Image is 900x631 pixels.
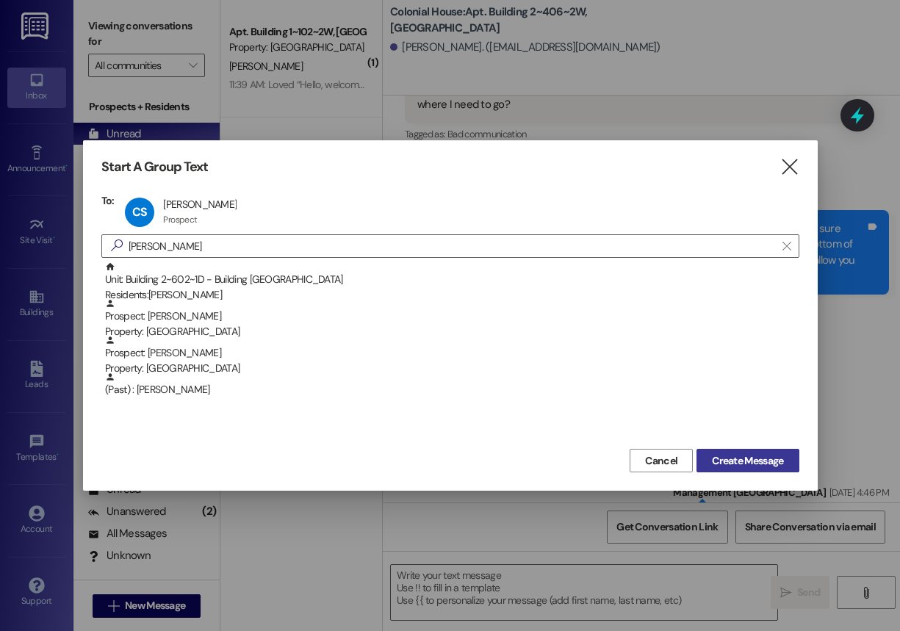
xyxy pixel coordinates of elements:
[696,449,799,472] button: Create Message
[163,198,237,211] div: [PERSON_NAME]
[645,453,677,469] span: Cancel
[105,324,799,339] div: Property: [GEOGRAPHIC_DATA]
[105,335,799,377] div: Prospect: [PERSON_NAME]
[630,449,693,472] button: Cancel
[101,335,799,372] div: Prospect: [PERSON_NAME]Property: [GEOGRAPHIC_DATA]
[101,298,799,335] div: Prospect: [PERSON_NAME]Property: [GEOGRAPHIC_DATA]
[101,159,209,176] h3: Start A Group Text
[105,372,799,397] div: (Past) : [PERSON_NAME]
[101,194,115,207] h3: To:
[782,240,791,252] i: 
[163,214,197,226] div: Prospect
[101,372,799,408] div: (Past) : [PERSON_NAME]
[775,235,799,257] button: Clear text
[101,262,799,298] div: Unit: Building 2~602~1D - Building [GEOGRAPHIC_DATA]Residents:[PERSON_NAME]
[105,361,799,376] div: Property: [GEOGRAPHIC_DATA]
[132,204,147,220] span: CS
[712,453,783,469] span: Create Message
[105,262,799,303] div: Unit: Building 2~602~1D - Building [GEOGRAPHIC_DATA]
[105,287,799,303] div: Residents: [PERSON_NAME]
[129,236,775,256] input: Search for any contact or apartment
[780,159,799,175] i: 
[105,298,799,340] div: Prospect: [PERSON_NAME]
[105,238,129,253] i: 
